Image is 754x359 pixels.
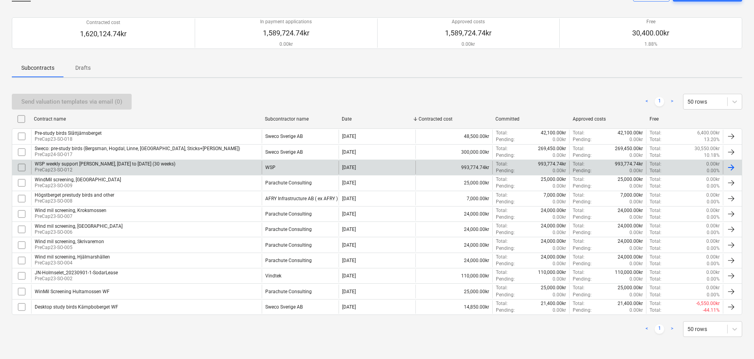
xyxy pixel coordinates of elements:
p: 7,000.00kr [620,192,643,199]
p: Pending : [573,245,592,252]
p: Total : [573,285,585,291]
p: PreCap24-SO-017 [35,151,240,158]
div: Wind mil screening, Hjälmarshällen [35,254,110,260]
p: 25,000.00kr [618,176,643,183]
div: 300,000.00kr [415,145,492,159]
p: Pending : [573,167,592,174]
p: 6,400.00kr [697,130,720,136]
p: Total : [573,130,585,136]
p: Total : [496,207,508,214]
p: Subcontracts [21,64,54,72]
p: 0.00kr [629,245,643,252]
p: Total : [650,223,661,229]
div: Committed [495,116,566,122]
p: 1.88% [632,41,669,48]
p: Total : [496,269,508,276]
p: 30,550.00kr [694,145,720,152]
div: [DATE] [342,165,356,170]
p: Pending : [496,276,515,283]
p: 0.00kr [629,307,643,314]
p: 0.00kr [629,152,643,159]
p: Total : [650,145,661,152]
p: 0.00kr [260,41,312,48]
div: Sweco Sverige AB [265,149,303,155]
div: Date [342,116,412,122]
div: [DATE] [342,134,356,139]
p: Pending : [573,136,592,143]
p: 25,000.00kr [541,176,566,183]
p: 0.00kr [706,238,720,245]
p: 110,000.00kr [615,269,643,276]
p: Pending : [496,183,515,190]
p: Total : [573,223,585,229]
p: Total : [573,192,585,199]
div: [DATE] [342,289,356,294]
p: 13.20% [704,136,720,143]
p: Total : [573,269,585,276]
p: 0.00kr [553,199,566,205]
p: 0.00kr [553,183,566,190]
p: PreCap23-SO-002 [35,275,118,282]
div: Parachute Consulting [265,211,312,217]
p: Pending : [573,229,592,236]
p: 0.00kr [553,307,566,314]
p: 0.00kr [553,229,566,236]
p: 0.00% [707,276,720,283]
p: Pending : [496,307,515,314]
div: Parachute Consulting [265,289,312,294]
p: 0.00kr [553,167,566,174]
div: Parachute Consulting [265,180,312,186]
p: Total : [650,207,661,214]
div: Wind mil screening, [GEOGRAPHIC_DATA] [35,223,123,229]
p: 42,100.00kr [618,130,643,136]
p: Total : [650,152,661,159]
p: 24,000.00kr [541,207,566,214]
p: Pending : [496,229,515,236]
div: [DATE] [342,149,356,155]
p: Total : [650,285,661,291]
p: Total : [650,176,661,183]
p: Contracted cost [80,19,127,26]
div: [DATE] [342,273,356,279]
p: Drafts [73,64,92,72]
p: Total : [650,269,661,276]
p: PreCap23-SO-005 [35,244,104,251]
p: 0.00kr [706,207,720,214]
div: WSP weekly support [PERSON_NAME], [DATE] to [DATE] (30 weeks) [35,161,175,167]
p: Pending : [573,183,592,190]
p: Pending : [496,245,515,252]
p: 269,450.00kr [615,145,643,152]
div: Subcontractor name [265,116,335,122]
div: 25,000.00kr [415,285,492,298]
p: Free [632,19,669,25]
p: Total : [496,176,508,183]
p: Total : [650,260,661,267]
div: Parachute Consulting [265,258,312,263]
a: Page 1 is your current page [655,324,664,334]
div: 14,850.00kr [415,300,492,314]
p: Pending : [573,307,592,314]
a: Next page [667,324,677,334]
p: Total : [650,183,661,190]
p: Total : [650,214,661,221]
p: Pending : [496,152,515,159]
div: JN-Holmselet_20230901-1-SodarLease [35,270,118,275]
div: [DATE] [342,211,356,217]
p: 0.00% [707,214,720,221]
p: 0.00kr [706,161,720,167]
p: 25,000.00kr [541,285,566,291]
div: 24,000.00kr [415,223,492,236]
p: Total : [650,192,661,199]
p: 0.00kr [629,229,643,236]
div: Högstberget prestudy birds and other [35,192,114,198]
p: Total : [496,238,508,245]
p: Total : [650,254,661,260]
a: Next page [667,97,677,106]
p: 0.00% [707,167,720,174]
p: Approved costs [445,19,491,25]
div: Contracted cost [419,116,489,122]
p: Total : [650,167,661,174]
p: -44.11% [703,307,720,314]
p: 24,000.00kr [618,207,643,214]
div: AFRY Infrastructure AB ( ex AFRY ) [265,196,338,201]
